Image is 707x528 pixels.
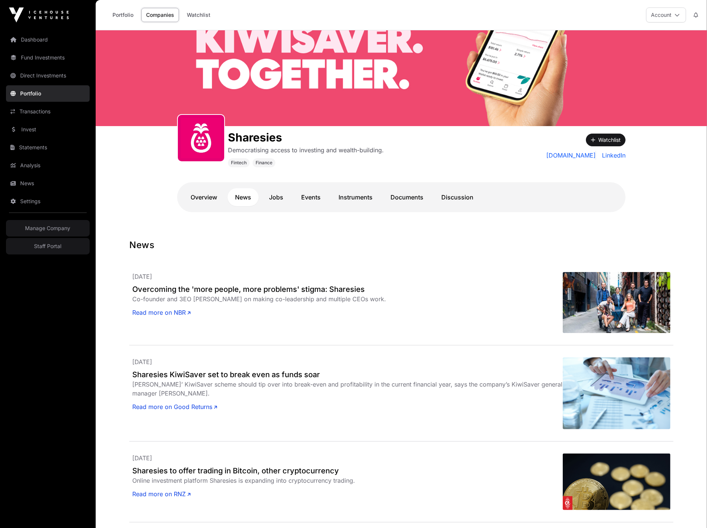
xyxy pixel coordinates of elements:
a: Fund Investments [6,49,90,66]
a: News [228,188,259,206]
a: Settings [6,193,90,210]
div: Online investment platform Sharesies is expanding into cryptocurrency trading. [132,476,563,485]
a: Dashboard [6,31,90,48]
a: Documents [383,188,431,206]
a: Portfolio [6,85,90,102]
img: Graph_Tablet.jpg [563,357,670,429]
img: 4KFLKZ0_AFP__20241205__cfoto_bitcoint241205_np9wJ__v1__HighRes__BitcoinTops100000_jpg.png [563,454,670,510]
a: Watchlist [182,8,215,22]
img: Sharesies-co-founders_4407.jpeg [563,272,670,333]
a: Sharesies to offer trading in Bitcoin, other cryptocurrency [132,466,563,476]
nav: Tabs [183,188,620,206]
iframe: Chat Widget [670,492,707,528]
img: Icehouse Ventures Logo [9,7,69,22]
img: Sharesies [96,30,707,126]
span: Finance [256,160,272,166]
a: LinkedIn [599,151,626,160]
a: Overcoming the 'more people, more problems' stigma: Sharesies [132,284,563,294]
a: Read more on RNZ [132,489,191,498]
a: Read more on Good Returns [132,402,217,411]
a: Manage Company [6,220,90,236]
span: Fintech [231,160,247,166]
a: Sharesies KiwiSaver set to break even as funds soar [132,369,563,380]
a: Events [294,188,328,206]
a: Invest [6,121,90,138]
p: Democratising access to investing and wealth-building. [228,146,384,155]
img: sharesies_logo.jpeg [181,118,221,158]
div: [PERSON_NAME]’ KiwiSaver scheme should tip over into break-even and profitability in the current ... [132,380,563,398]
a: Read more on NBR [132,308,191,317]
a: Direct Investments [6,67,90,84]
a: Instruments [331,188,380,206]
a: Overview [183,188,225,206]
a: Discussion [434,188,481,206]
p: [DATE] [132,272,563,281]
a: News [6,175,90,192]
h1: News [129,239,673,251]
button: Watchlist [586,134,626,146]
button: Account [646,7,686,22]
a: Jobs [262,188,291,206]
a: Analysis [6,157,90,174]
div: Co-founder and 3EO [PERSON_NAME] on making co-leadership and multiple CEOs work. [132,294,563,303]
a: Companies [141,8,179,22]
a: [DOMAIN_NAME] [546,151,596,160]
a: Staff Portal [6,238,90,254]
a: Portfolio [108,8,138,22]
a: Transactions [6,103,90,120]
p: [DATE] [132,357,563,366]
a: Statements [6,139,90,156]
p: [DATE] [132,454,563,463]
h1: Sharesies [228,131,384,144]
